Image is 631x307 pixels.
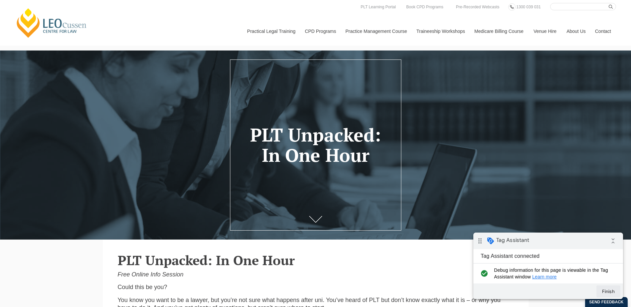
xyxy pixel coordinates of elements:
[561,17,590,46] a: About Us
[15,7,88,39] a: [PERSON_NAME] Centre for Law
[21,34,139,48] span: Debug information for this page is viewable in the Tag Assistant window
[118,271,184,278] i: Free Online Info Session
[5,34,16,48] i: check_circle
[118,283,514,291] p: Could this be you?
[411,17,469,46] a: Traineeship Workshops
[123,53,147,65] button: Finish
[516,5,541,9] span: 1300 039 031
[404,3,445,11] a: Book CPD Programs
[118,251,295,269] strong: PLT Unpacked: In One Hour
[300,17,340,46] a: CPD Programs
[359,3,397,11] a: PLT Learning Portal
[133,2,146,15] i: Collapse debug badge
[469,17,529,46] a: Medicare Billing Course
[529,17,561,46] a: Venue Hire
[454,3,501,11] a: Pre-Recorded Webcasts
[59,42,83,47] a: Learn more
[590,17,616,46] a: Contact
[5,3,25,23] button: Open LiveChat chat widget
[240,125,391,165] h1: PLT Unpacked: In One Hour
[515,3,542,11] a: 1300 039 031
[341,17,411,46] a: Practice Management Course
[23,4,56,11] span: Tag Assistant
[242,17,300,46] a: Practical Legal Training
